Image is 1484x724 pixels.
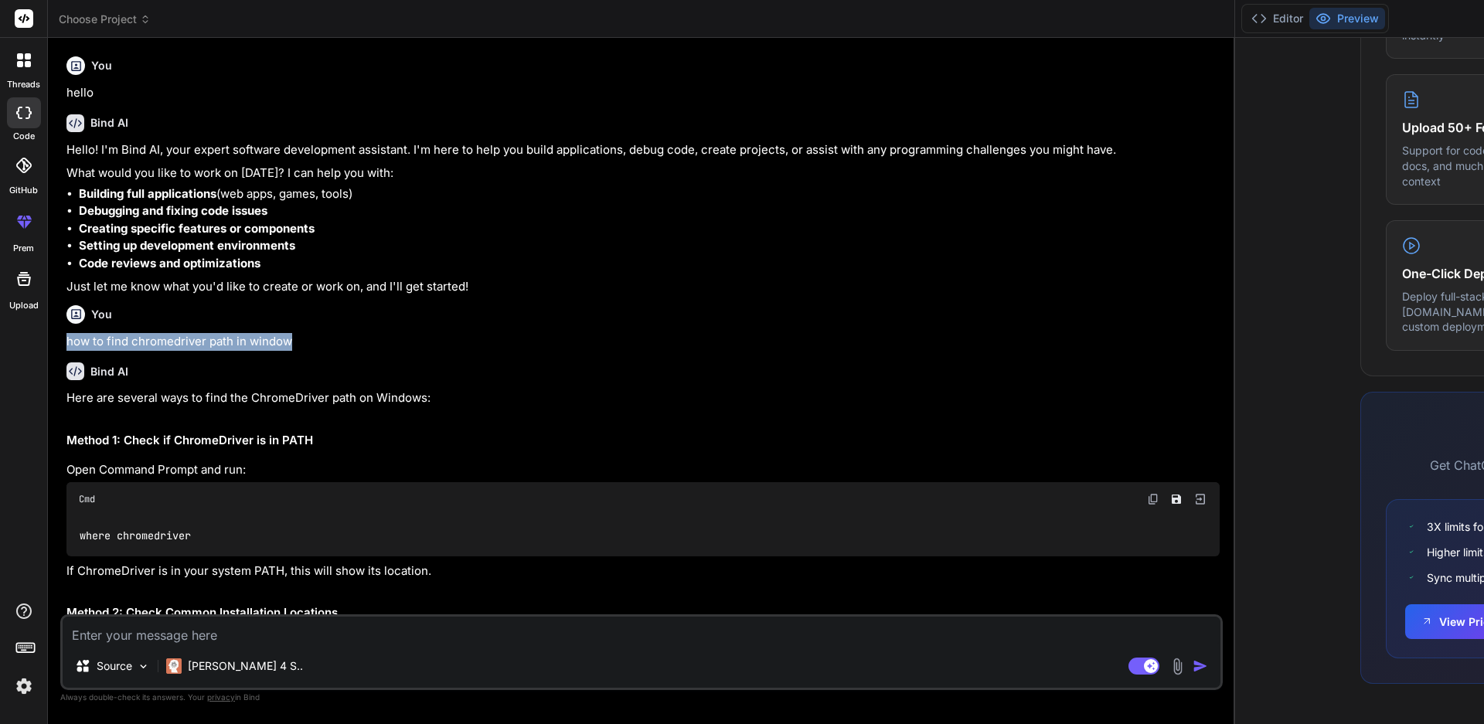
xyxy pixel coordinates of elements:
[97,658,132,674] p: Source
[1147,493,1159,505] img: copy
[13,242,34,255] label: prem
[1309,8,1385,29] button: Preview
[79,185,1220,203] li: (web apps, games, tools)
[166,658,182,674] img: Claude 4 Sonnet
[66,432,1220,450] h2: Method 1: Check if ChromeDriver is in PATH
[66,604,1220,622] h2: Method 2: Check Common Installation Locations
[66,461,1220,479] p: Open Command Prompt and run:
[79,221,315,236] strong: Creating specific features or components
[90,115,128,131] h6: Bind AI
[79,528,192,544] code: where chromedriver
[137,660,150,673] img: Pick Models
[79,186,216,201] strong: Building full applications
[79,238,295,253] strong: Setting up development environments
[207,692,235,702] span: privacy
[9,299,39,312] label: Upload
[1193,658,1208,674] img: icon
[1166,488,1187,510] button: Save file
[7,78,40,91] label: threads
[66,165,1220,182] p: What would you like to work on [DATE]? I can help you with:
[66,563,1220,580] p: If ChromeDriver is in your system PATH, this will show its location.
[66,389,1220,407] p: Here are several ways to find the ChromeDriver path on Windows:
[13,130,35,143] label: code
[1245,8,1309,29] button: Editor
[79,256,260,270] strong: Code reviews and optimizations
[90,364,128,379] h6: Bind AI
[188,658,303,674] p: [PERSON_NAME] 4 S..
[9,184,38,197] label: GitHub
[91,307,112,322] h6: You
[66,141,1220,159] p: Hello! I'm Bind AI, your expert software development assistant. I'm here to help you build applic...
[59,12,151,27] span: Choose Project
[1169,658,1186,675] img: attachment
[66,333,1220,351] p: how to find chromedriver path in window
[11,673,37,699] img: settings
[1193,492,1207,506] img: Open in Browser
[66,84,1220,102] p: hello
[79,493,95,505] span: Cmd
[91,58,112,73] h6: You
[66,278,1220,296] p: Just let me know what you'd like to create or work on, and I'll get started!
[79,203,267,218] strong: Debugging and fixing code issues
[60,690,1223,705] p: Always double-check its answers. Your in Bind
